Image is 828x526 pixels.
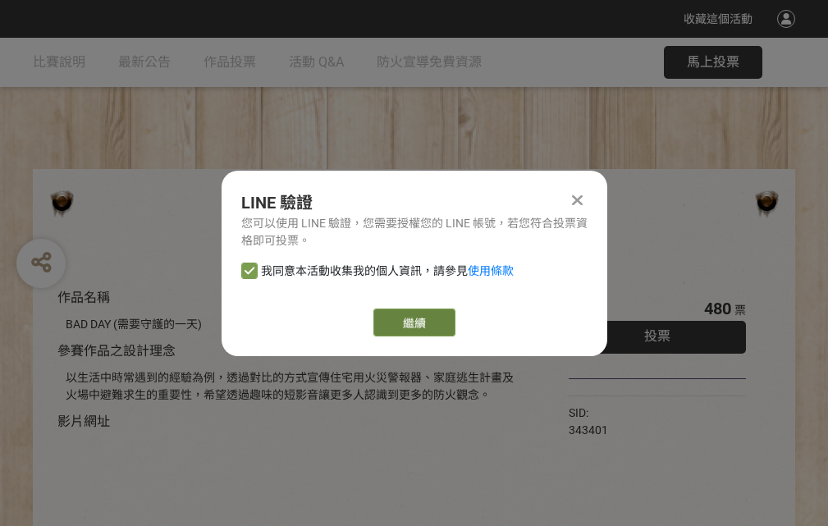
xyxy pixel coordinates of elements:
a: 防火宣導免費資源 [377,38,482,87]
span: 投票 [644,328,670,344]
span: 480 [704,299,731,318]
span: 防火宣導免費資源 [377,54,482,70]
div: BAD DAY (需要守護的一天) [66,316,519,333]
a: 活動 Q&A [289,38,344,87]
a: 最新公告 [118,38,171,87]
span: 票 [734,304,746,317]
span: 我同意本活動收集我的個人資訊，請參見 [261,263,514,280]
a: 比賽說明 [33,38,85,87]
span: 影片網址 [57,414,110,429]
div: 以生活中時常遇到的經驗為例，透過對比的方式宣傳住宅用火災警報器、家庭逃生計畫及火場中避難求生的重要性，希望透過趣味的短影音讓更多人認識到更多的防火觀念。 [66,369,519,404]
a: 使用條款 [468,264,514,277]
a: 作品投票 [204,38,256,87]
iframe: Facebook Share [612,405,694,421]
div: LINE 驗證 [241,190,588,215]
span: 比賽說明 [33,54,85,70]
span: SID: 343401 [569,406,608,437]
a: 繼續 [373,309,455,336]
span: 收藏這個活動 [684,12,753,25]
span: 最新公告 [118,54,171,70]
span: 作品投票 [204,54,256,70]
span: 參賽作品之設計理念 [57,343,176,359]
span: 活動 Q&A [289,54,344,70]
span: 作品名稱 [57,290,110,305]
div: 您可以使用 LINE 驗證，您需要授權您的 LINE 帳號，若您符合投票資格即可投票。 [241,215,588,249]
span: 馬上投票 [687,54,739,70]
button: 馬上投票 [664,46,762,79]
